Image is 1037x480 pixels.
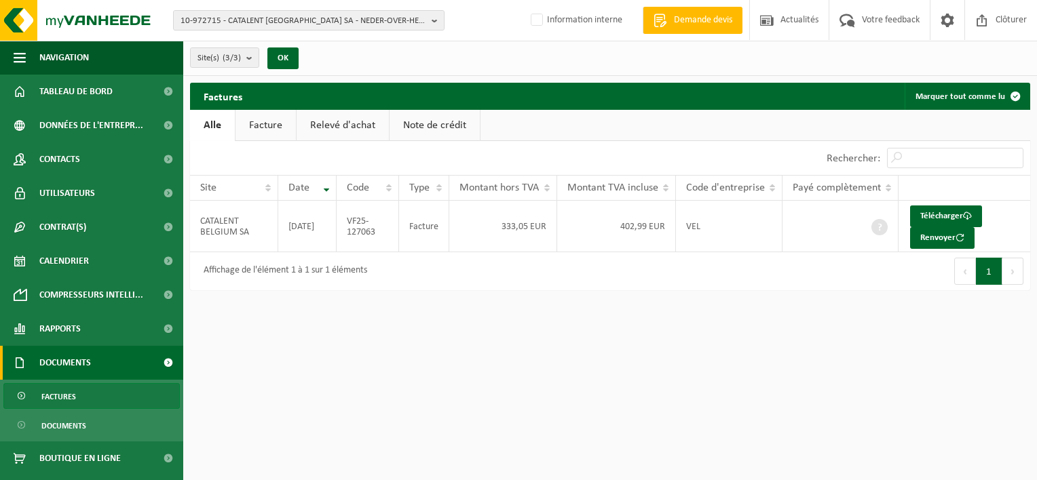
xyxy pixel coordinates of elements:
[910,227,975,249] button: Renvoyer
[39,441,121,475] span: Boutique en ligne
[181,11,426,31] span: 10-972715 - CATALENT [GEOGRAPHIC_DATA] SA - NEDER-OVER-HEEMBEEK
[409,182,430,193] span: Type
[976,258,1002,285] button: 1
[3,383,180,409] a: Factures
[39,142,80,176] span: Contacts
[39,346,91,380] span: Documents
[190,83,256,109] h2: Factures
[197,259,367,283] div: Affichage de l'élément 1 à 1 sur 1 éléments
[347,182,369,193] span: Code
[267,47,299,69] button: OK
[557,201,676,252] td: 402,99 EUR
[39,312,81,346] span: Rapports
[223,54,241,62] count: (3/3)
[3,412,180,438] a: Documents
[337,201,400,252] td: VF25-127063
[39,108,143,142] span: Données de l'entrepr...
[793,182,881,193] span: Payé complètement
[449,201,557,252] td: 333,05 EUR
[197,48,241,68] span: Site(s)
[1002,258,1023,285] button: Next
[954,258,976,285] button: Previous
[288,182,309,193] span: Date
[910,205,982,227] a: Télécharger
[459,182,539,193] span: Montant hors TVA
[686,182,765,193] span: Code d'entreprise
[190,110,235,141] a: Alle
[528,10,622,31] label: Information interne
[643,7,742,34] a: Demande devis
[827,153,880,164] label: Rechercher:
[173,10,445,31] button: 10-972715 - CATALENT [GEOGRAPHIC_DATA] SA - NEDER-OVER-HEEMBEEK
[41,413,86,439] span: Documents
[399,201,449,252] td: Facture
[39,41,89,75] span: Navigation
[671,14,736,27] span: Demande devis
[39,75,113,108] span: Tableau de bord
[39,176,95,210] span: Utilisateurs
[235,110,296,141] a: Facture
[297,110,389,141] a: Relevé d'achat
[39,278,143,312] span: Compresseurs intelli...
[190,201,278,252] td: CATALENT BELGIUM SA
[200,182,216,193] span: Site
[676,201,783,252] td: VEL
[905,83,1029,110] button: Marquer tout comme lu
[190,47,259,68] button: Site(s)(3/3)
[39,244,89,278] span: Calendrier
[39,210,86,244] span: Contrat(s)
[390,110,480,141] a: Note de crédit
[567,182,658,193] span: Montant TVA incluse
[41,384,76,409] span: Factures
[278,201,337,252] td: [DATE]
